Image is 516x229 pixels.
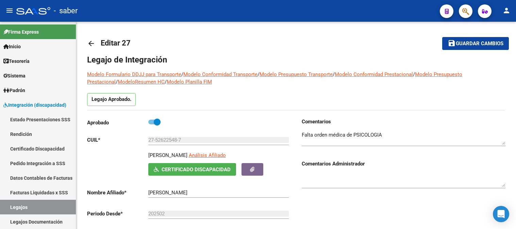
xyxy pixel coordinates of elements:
[54,3,78,18] span: - saber
[87,119,148,126] p: Aprobado
[87,189,148,196] p: Nombre Afiliado
[260,71,333,77] a: Modelo Presupuesto Transporte
[442,37,509,50] button: Guardar cambios
[5,6,14,15] mat-icon: menu
[493,206,509,222] div: Open Intercom Messenger
[87,136,148,144] p: CUIL
[183,71,257,77] a: Modelo Conformidad Transporte
[302,118,505,125] h3: Comentarios
[3,43,21,50] span: Inicio
[3,101,66,109] span: Integración (discapacidad)
[502,6,511,15] mat-icon: person
[189,152,226,158] span: Análisis Afiliado
[3,72,26,80] span: Sistema
[87,54,505,65] h1: Legajo de Integración
[302,160,505,168] h3: Comentarios Administrador
[162,166,231,173] span: Certificado Discapacidad
[87,71,181,77] a: Modelo Formulario DDJJ para Transporte
[335,71,413,77] a: Modelo Conformidad Prestacional
[148,152,187,159] p: [PERSON_NAME]
[3,28,39,36] span: Firma Express
[448,39,456,47] mat-icon: save
[118,79,165,85] a: ModeloResumen HC
[456,41,503,47] span: Guardar cambios
[3,57,30,65] span: Tesorería
[167,79,212,85] a: Modelo Planilla FIM
[87,93,136,106] p: Legajo Aprobado.
[3,87,25,94] span: Padrón
[101,39,131,47] span: Editar 27
[148,163,236,176] button: Certificado Discapacidad
[87,39,95,48] mat-icon: arrow_back
[87,210,148,217] p: Periodo Desde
